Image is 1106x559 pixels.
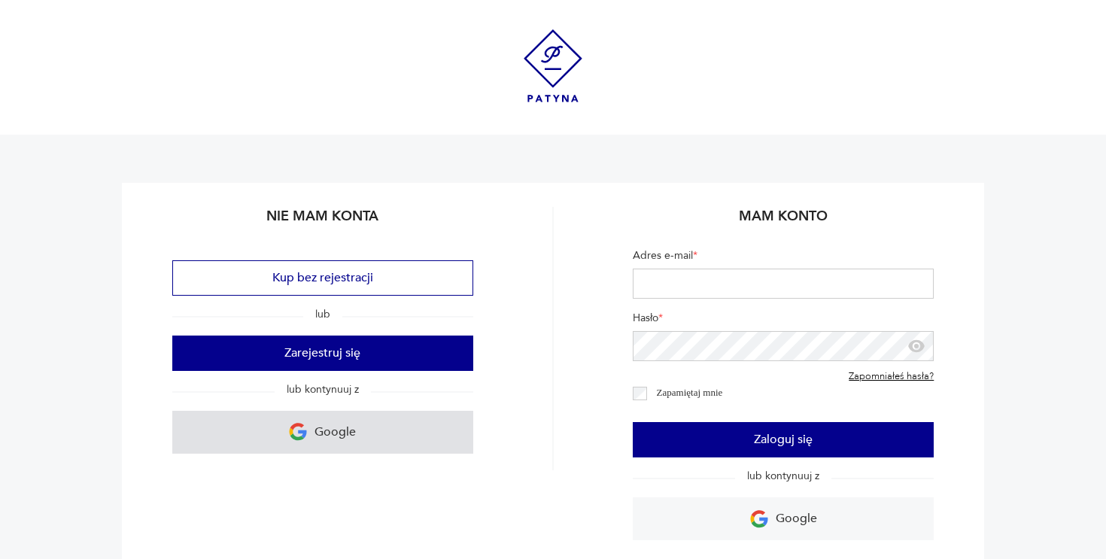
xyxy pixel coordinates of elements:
[524,29,582,102] img: Patyna - sklep z meblami i dekoracjami vintage
[657,387,723,398] label: Zapamiętaj mnie
[314,421,356,444] p: Google
[633,422,934,457] button: Zaloguj się
[172,411,473,454] a: Google
[303,307,342,321] span: lub
[750,510,768,528] img: Ikona Google
[849,371,934,383] a: Zapomniałeś hasła?
[735,469,831,483] span: lub kontynuuj z
[275,382,371,396] span: lub kontynuuj z
[633,248,934,269] label: Adres e-mail
[776,507,817,530] p: Google
[172,336,473,371] button: Zarejestruj się
[633,311,934,331] label: Hasło
[172,207,473,236] h2: Nie mam konta
[633,497,934,540] a: Google
[633,207,934,236] h2: Mam konto
[289,423,307,441] img: Ikona Google
[172,260,473,296] button: Kup bez rejestracji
